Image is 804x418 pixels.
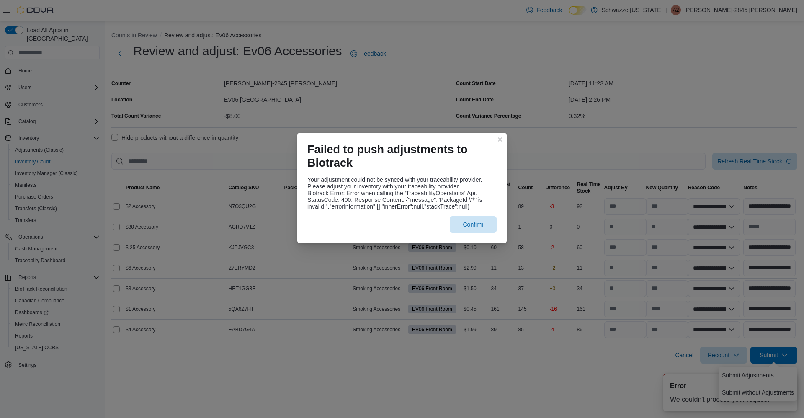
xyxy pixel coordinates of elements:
[495,134,505,144] button: Closes this modal window
[307,190,497,210] div: Biotrack Error: Error when calling the 'TraceabilityOperations' Api. StatusCode: 400. Response Co...
[463,220,483,229] span: Confirm
[307,143,490,170] h1: Failed to push adjustments to Biotrack
[307,176,497,190] div: Your adjustment could not be synced with your traceability provider. Please adjust your inventory...
[450,216,497,233] button: Confirm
